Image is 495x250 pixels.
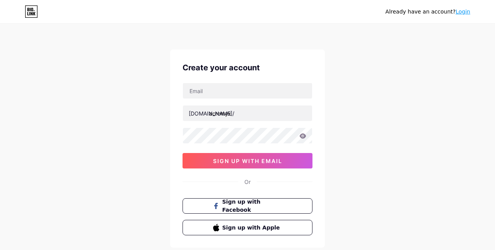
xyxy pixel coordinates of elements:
button: Sign up with Facebook [183,198,312,214]
span: Sign up with Facebook [222,198,282,214]
input: username [183,105,312,121]
span: Sign up with Apple [222,224,282,232]
div: Already have an account? [386,8,470,16]
div: [DOMAIN_NAME]/ [189,109,234,117]
input: Email [183,83,312,99]
button: sign up with email [183,153,312,168]
div: Or [244,178,251,186]
button: Sign up with Apple [183,220,312,235]
span: sign up with email [213,158,282,164]
div: Create your account [183,62,312,73]
a: Login [456,9,470,15]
